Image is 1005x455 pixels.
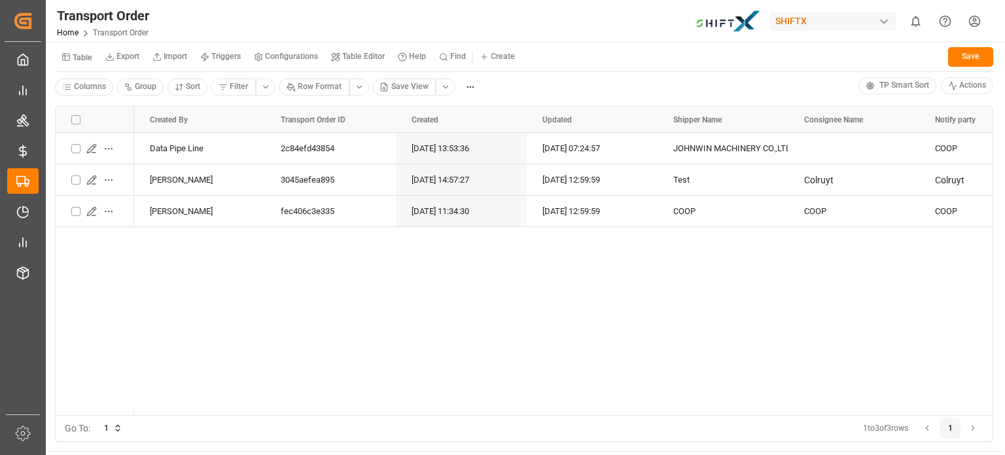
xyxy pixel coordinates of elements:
div: fec406c3e335 [265,196,396,227]
button: 1 [95,418,132,439]
button: Find [432,47,472,67]
button: Help [391,47,432,67]
div: [DATE] 07:24:57 [527,133,658,164]
div: 2c84efd43854 [265,133,396,164]
button: Export [99,47,146,67]
span: Notify party [935,115,976,124]
button: 1 [940,418,961,439]
button: Import [146,47,194,67]
button: Actions [941,77,994,94]
button: Table Editor [325,47,391,67]
span: Shipper Name [673,115,722,124]
div: Data Pipe Line [134,133,265,164]
div: 1 to 3 of 3 rows [863,423,908,435]
div: [PERSON_NAME] [134,196,265,227]
button: Group [116,79,164,96]
img: Bildschirmfoto%202024-11-13%20um%2009.31.44.png_1731487080.png [696,10,761,33]
div: SHIFTX [770,12,896,31]
small: Configurations [265,52,318,60]
small: Table [73,54,92,62]
button: SHIFTX [770,9,901,33]
button: Save View [372,79,436,96]
div: [DATE] 12:59:59 [527,164,658,195]
div: Press SPACE to select this row. [56,196,134,227]
div: [PERSON_NAME] [134,164,265,195]
small: Create [491,52,515,60]
button: Columns [55,79,113,96]
div: Press SPACE to select this row. [56,133,134,164]
button: Create [473,47,521,67]
small: Import [164,52,187,60]
small: Export [116,52,139,60]
button: Help Center [930,7,960,36]
span: Consignee Name [804,115,863,124]
div: JOHNWIN MACHINERY CO.,LTD [673,134,773,164]
small: Table Editor [342,52,385,60]
button: Filter [211,79,256,96]
div: 3045aefea895 [265,164,396,195]
button: Triggers [194,47,247,67]
small: Triggers [211,52,241,60]
div: Test [673,165,773,195]
div: Transport Order [57,6,149,26]
span: Created [412,115,438,124]
button: Save [948,47,993,67]
a: Home [57,28,79,37]
div: [DATE] 12:59:59 [527,196,658,227]
p: Colruyt [804,165,904,195]
span: TP Smart Sort [879,80,929,92]
small: Help [409,52,426,60]
div: Press SPACE to select this row. [56,164,134,196]
button: Row Format [279,79,349,96]
button: show 0 new notifications [901,7,930,36]
span: Created By [150,115,188,124]
span: Go To: [65,422,90,435]
div: [DATE] 14:57:27 [396,164,527,195]
div: [DATE] 13:53:36 [396,133,527,164]
div: [DATE] 11:34:30 [396,196,527,227]
button: Sort [167,79,208,96]
button: Table [55,45,99,68]
div: COOP [804,196,904,227]
span: Updated [542,115,572,124]
span: Transport Order ID [281,115,345,124]
button: Configurations [247,47,325,67]
div: COOP [673,196,773,227]
button: TP Smart Sort [858,77,936,94]
small: Find [450,52,466,60]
